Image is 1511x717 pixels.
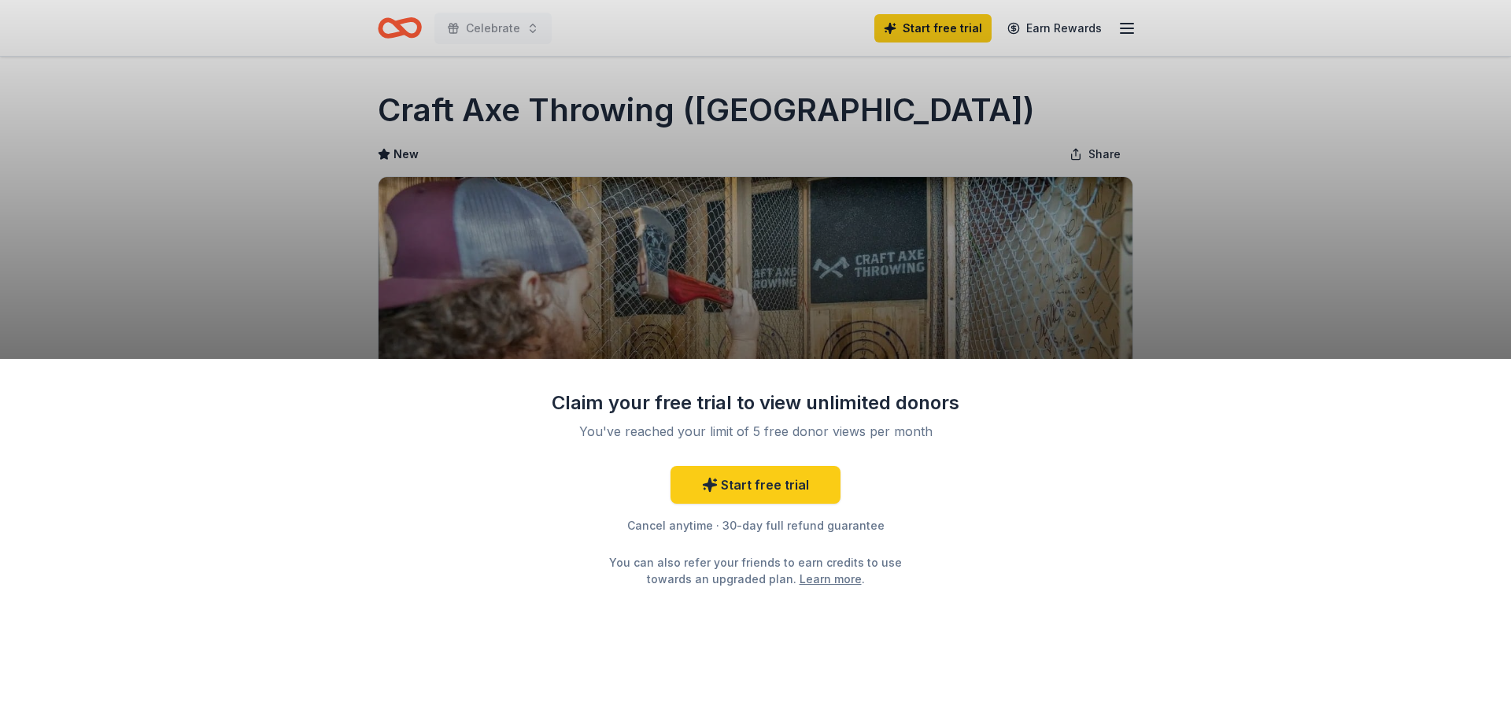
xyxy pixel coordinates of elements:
div: You can also refer your friends to earn credits to use towards an upgraded plan. . [595,554,916,587]
div: Cancel anytime · 30-day full refund guarantee [551,516,960,535]
a: Start free trial [671,466,840,504]
div: You've reached your limit of 5 free donor views per month [570,422,941,441]
div: Claim your free trial to view unlimited donors [551,390,960,416]
a: Learn more [800,571,862,587]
